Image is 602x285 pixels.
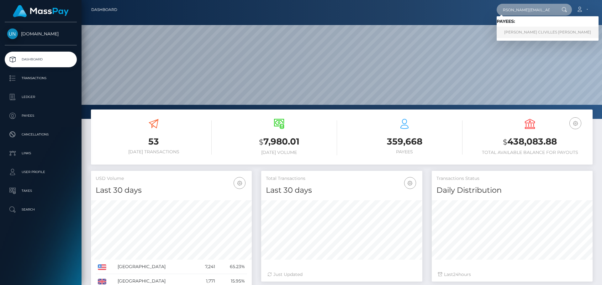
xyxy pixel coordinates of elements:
[5,127,77,142] a: Cancellations
[5,183,77,199] a: Taxes
[96,149,212,155] h6: [DATE] Transactions
[472,150,588,155] h6: Total Available Balance for Payouts
[98,264,106,270] img: US.png
[98,279,106,284] img: GB.png
[5,108,77,124] a: Payees
[7,111,74,120] p: Payees
[5,202,77,217] a: Search
[115,260,195,274] td: [GEOGRAPHIC_DATA]
[7,149,74,158] p: Links
[5,31,77,37] span: [DOMAIN_NAME]
[91,3,117,16] a: Dashboard
[453,272,458,277] span: 24
[436,185,588,196] h4: Daily Distribution
[5,52,77,67] a: Dashboard
[7,74,74,83] p: Transactions
[438,271,586,278] div: Last hours
[259,138,263,146] small: $
[195,260,217,274] td: 7,241
[96,185,247,196] h4: Last 30 days
[503,138,507,146] small: $
[7,28,18,39] img: Unlockt.me
[5,89,77,105] a: Ledger
[7,167,74,177] p: User Profile
[497,27,599,38] a: [PERSON_NAME] CLIVILLES [PERSON_NAME]
[96,135,212,148] h3: 53
[7,130,74,139] p: Cancellations
[221,150,337,155] h6: [DATE] Volume
[497,19,599,24] h6: Payees:
[5,70,77,86] a: Transactions
[5,164,77,180] a: User Profile
[13,5,69,17] img: MassPay Logo
[497,4,556,16] input: Search...
[346,149,462,155] h6: Payees
[7,186,74,196] p: Taxes
[7,205,74,214] p: Search
[346,135,462,148] h3: 359,668
[266,176,417,182] h5: Total Transactions
[217,260,247,274] td: 65.23%
[266,185,417,196] h4: Last 30 days
[267,271,416,278] div: Just Updated
[472,135,588,148] h3: 438,083.88
[96,176,247,182] h5: USD Volume
[436,176,588,182] h5: Transactions Status
[7,92,74,102] p: Ledger
[221,135,337,148] h3: 7,980.01
[7,55,74,64] p: Dashboard
[5,145,77,161] a: Links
